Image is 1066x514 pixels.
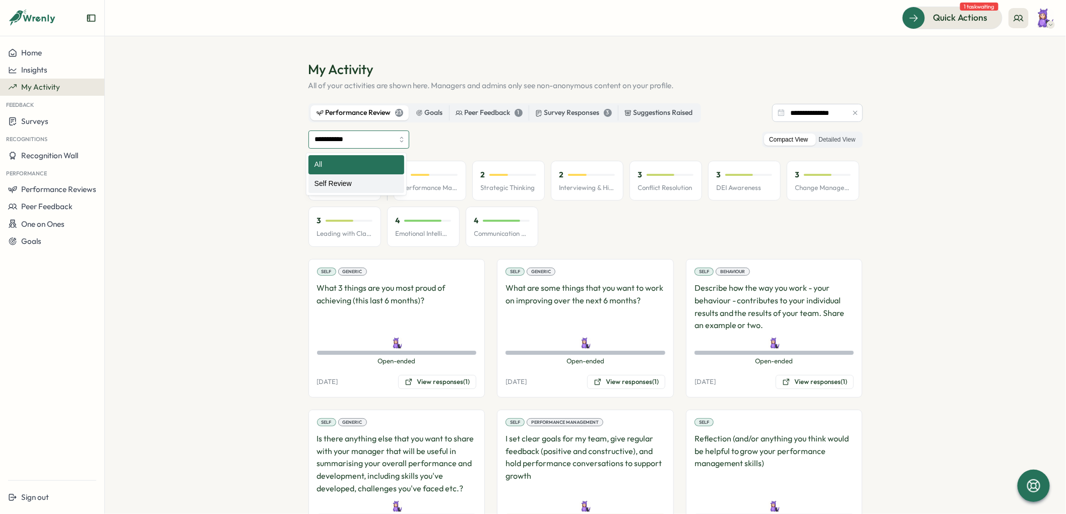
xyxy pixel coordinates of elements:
div: Self [506,418,525,426]
p: Change Management [795,183,851,192]
p: Emotional Intelligence [396,229,451,238]
button: View responses(1) [776,375,854,389]
div: Performance Review [317,107,403,118]
p: [DATE] [506,377,527,387]
span: Open-ended [317,357,477,366]
p: I set clear goals for my team, give regular feedback (positive and constructive), and hold perfor... [506,432,665,495]
div: Self [317,268,336,276]
button: View responses(1) [587,375,665,389]
img: Allyn Neal [580,501,591,512]
p: Reflection (and/or anything you think would be helpful to grow your performance management skills) [695,432,854,495]
span: Open-ended [506,357,665,366]
p: Is there anything else that you want to share with your manager that will be useful in summarisin... [317,432,477,495]
div: 23 [395,109,403,117]
div: 3 [604,109,612,117]
button: View responses(1) [398,375,476,389]
img: Allyn Neal [769,501,780,512]
span: Performance Reviews [21,184,96,194]
div: Self [317,418,336,426]
div: Goals [416,107,443,118]
p: DEI Awareness [717,183,772,192]
div: All [308,155,404,174]
p: All of your activities are shown here. Managers and admins only see non-anonymous content on your... [308,80,863,91]
img: Allyn Neal [769,338,780,349]
span: Recognition Wall [21,151,78,160]
div: Generic [338,418,367,426]
p: Interviewing & Hiring [559,183,615,192]
label: Compact View [764,134,813,146]
p: 2 [559,169,564,180]
span: Quick Actions [933,11,988,24]
p: 3 [795,169,800,180]
button: Quick Actions [902,7,1002,29]
span: Peer Feedback [21,202,73,211]
p: 4 [474,215,479,226]
div: Self Review [308,174,404,194]
img: Allyn Neal [391,338,402,349]
div: Self [506,268,525,276]
div: Survey Responses [535,107,612,118]
img: Allyn Neal [580,338,591,349]
p: [DATE] [317,377,338,387]
p: 3 [317,215,322,226]
span: My Activity [21,82,60,92]
p: 4 [396,215,400,226]
p: [DATE] [695,377,716,387]
div: Generic [527,268,555,276]
img: Allyn Neal [1035,9,1054,28]
label: Detailed View [813,134,860,146]
p: What are some things that you want to work on improving over the next 6 months? [506,282,665,332]
p: 3 [717,169,721,180]
div: Suggestions Raised [624,107,693,118]
div: 1 [515,109,523,117]
span: 1 task waiting [960,3,998,11]
span: Open-ended [695,357,854,366]
p: What 3 things are you most proud of achieving (this last 6 months)? [317,282,477,332]
p: Leading with Clarity & Confidence [317,229,372,238]
span: Home [21,48,42,57]
div: Self [695,268,714,276]
div: Peer Feedback [456,107,523,118]
span: Sign out [21,492,49,502]
p: Conflict Resolution [638,183,694,192]
div: Behaviour [716,268,750,276]
p: Strategic Thinking [481,183,536,192]
h1: My Activity [308,60,863,78]
button: Expand sidebar [86,13,96,23]
div: Generic [338,268,367,276]
div: Self [695,418,714,426]
p: 2 [481,169,485,180]
div: Performance Management [527,418,603,426]
span: Insights [21,65,47,75]
span: Goals [21,236,41,246]
span: Surveys [21,116,48,126]
p: 3 [638,169,643,180]
img: Allyn Neal [391,501,402,512]
p: Describe how the way you work - your behaviour - contributes to your individual results and the r... [695,282,854,332]
span: One on Ones [21,219,65,229]
p: Performance Management [402,183,458,192]
p: Communication Skills [474,229,530,238]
